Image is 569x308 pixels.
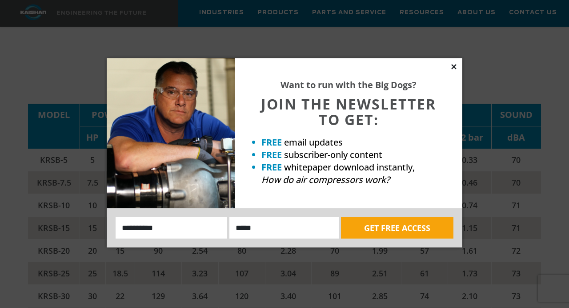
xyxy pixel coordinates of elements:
span: whitepaper download instantly, [284,161,415,173]
strong: Want to run with the Big Dogs? [280,79,417,91]
strong: FREE [261,161,282,173]
button: GET FREE ACCESS [341,217,453,239]
strong: FREE [261,136,282,148]
button: Close [450,63,458,71]
span: email updates [284,136,343,148]
input: Name: [116,217,227,239]
input: Email [229,217,339,239]
strong: FREE [261,149,282,161]
span: subscriber-only content [284,149,382,161]
em: How do air compressors work? [261,174,390,186]
span: JOIN THE NEWSLETTER TO GET: [261,94,436,129]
